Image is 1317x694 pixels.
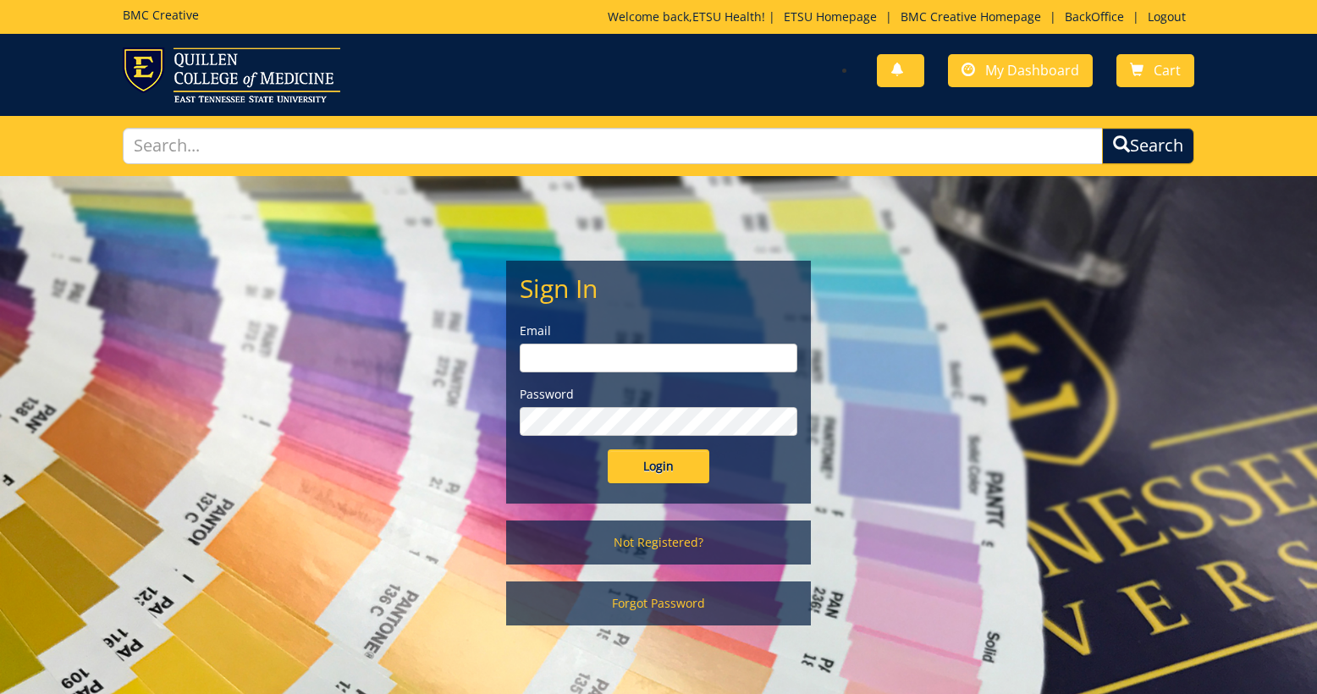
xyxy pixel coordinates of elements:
label: Password [520,386,797,403]
a: Logout [1139,8,1194,25]
a: Forgot Password [506,581,811,625]
h2: Sign In [520,274,797,302]
label: Email [520,322,797,339]
input: Login [608,449,709,483]
a: BackOffice [1056,8,1132,25]
span: Cart [1154,61,1181,80]
a: My Dashboard [948,54,1093,87]
img: ETSU logo [123,47,340,102]
a: ETSU Homepage [775,8,885,25]
button: Search [1102,128,1194,164]
p: Welcome back, ! | | | | [608,8,1194,25]
a: ETSU Health [692,8,762,25]
a: BMC Creative Homepage [892,8,1050,25]
input: Search... [123,128,1104,164]
a: Not Registered? [506,520,811,565]
h5: BMC Creative [123,8,199,21]
a: Cart [1116,54,1194,87]
span: My Dashboard [985,61,1079,80]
